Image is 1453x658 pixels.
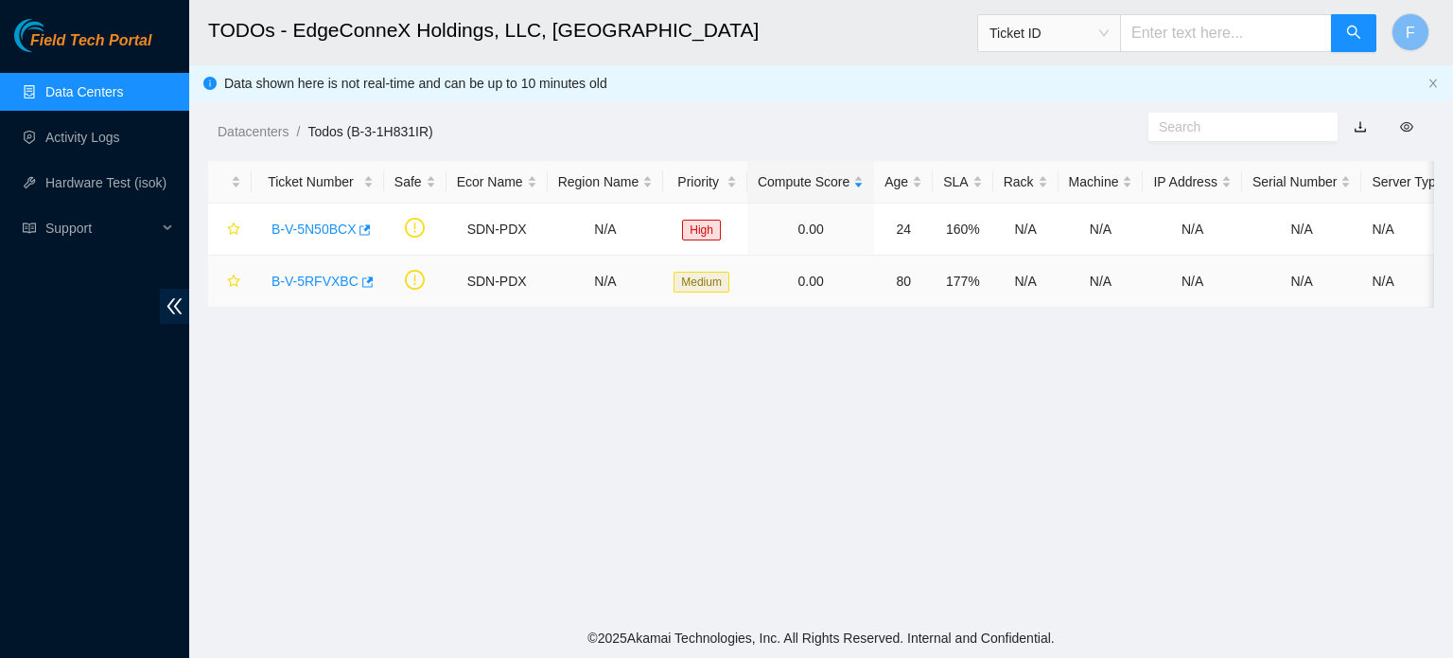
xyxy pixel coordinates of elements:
td: N/A [1143,256,1241,308]
td: N/A [1242,204,1361,256]
input: Search [1159,116,1312,137]
span: double-left [160,289,189,324]
button: search [1331,14,1376,52]
td: N/A [548,204,664,256]
span: star [227,222,240,238]
td: N/A [993,204,1059,256]
span: read [23,222,36,235]
td: 177% [933,256,992,308]
td: SDN-PDX [446,204,548,256]
a: Data Centers [45,84,123,99]
span: close [1427,78,1439,89]
a: Hardware Test (isok) [45,175,166,190]
td: N/A [1059,204,1144,256]
td: N/A [1242,256,1361,308]
img: Akamai Technologies [14,19,96,52]
td: N/A [993,256,1059,308]
td: N/A [548,256,664,308]
input: Enter text here... [1120,14,1332,52]
button: close [1427,78,1439,90]
a: Activity Logs [45,130,120,145]
td: SDN-PDX [446,256,548,308]
a: Akamai TechnologiesField Tech Portal [14,34,151,59]
footer: © 2025 Akamai Technologies, Inc. All Rights Reserved. Internal and Confidential. [189,618,1453,658]
a: Todos (B-3-1H831IR) [307,124,432,139]
a: B-V-5N50BCX [271,222,356,237]
button: F [1392,13,1429,51]
a: B-V-5RFVXBC [271,274,359,289]
td: 24 [874,204,933,256]
a: download [1354,119,1367,134]
span: star [227,275,240,290]
span: search [1346,25,1361,43]
button: star [219,266,241,296]
td: 80 [874,256,933,308]
span: Medium [674,272,729,293]
td: N/A [1143,204,1241,256]
span: High [682,220,721,240]
button: star [219,214,241,244]
span: Ticket ID [989,19,1109,47]
span: Field Tech Portal [30,32,151,50]
a: Datacenters [218,124,289,139]
span: exclamation-circle [405,218,425,238]
button: download [1339,112,1381,142]
td: 0.00 [747,204,874,256]
span: F [1406,21,1415,44]
td: N/A [1059,256,1144,308]
span: exclamation-circle [405,270,425,290]
span: / [296,124,300,139]
td: 160% [933,204,992,256]
td: 0.00 [747,256,874,308]
span: Support [45,209,157,247]
span: eye [1400,120,1413,133]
